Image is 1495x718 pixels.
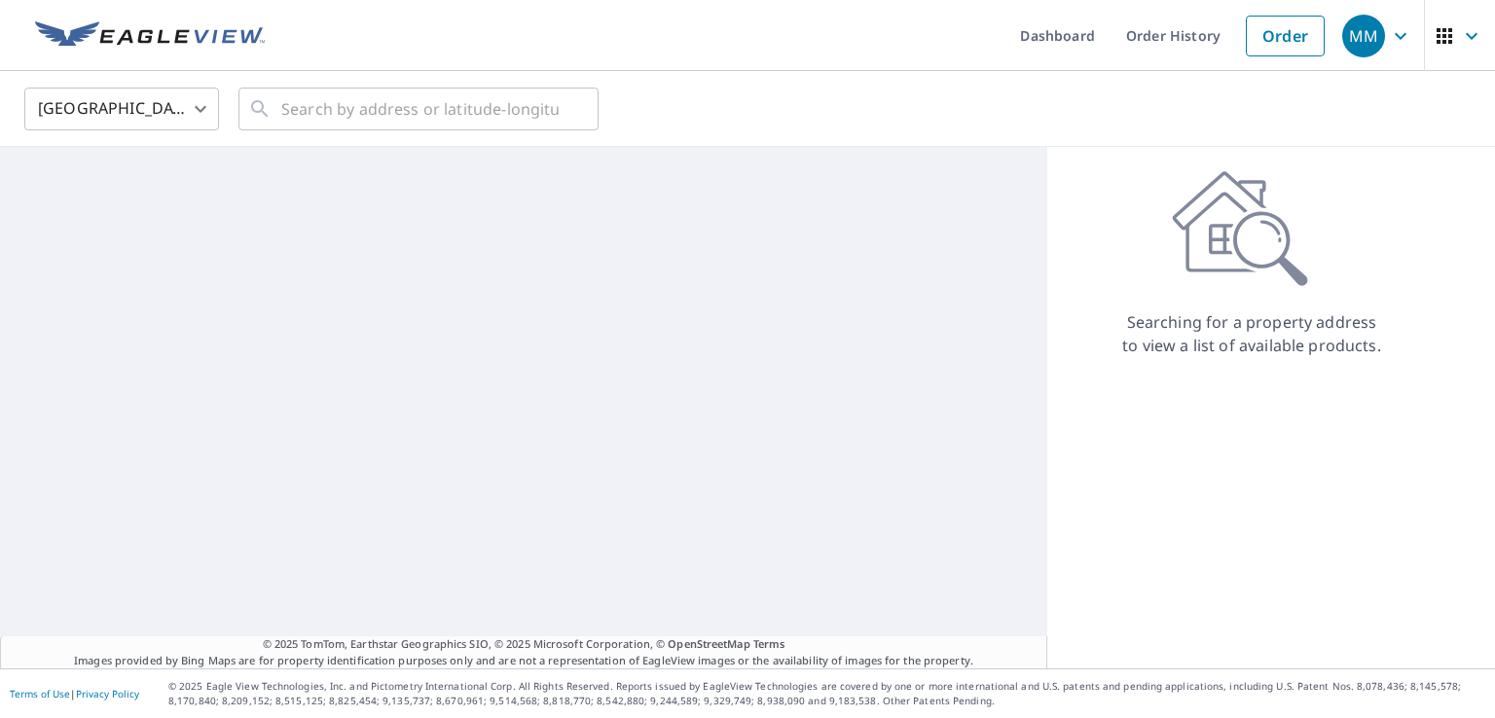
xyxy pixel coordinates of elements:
div: MM [1342,15,1385,57]
a: Terms of Use [10,687,70,700]
a: Privacy Policy [76,687,139,700]
a: OpenStreetMap [668,636,749,651]
img: EV Logo [35,21,265,51]
span: © 2025 TomTom, Earthstar Geographics SIO, © 2025 Microsoft Corporation, © [263,636,785,653]
a: Order [1246,16,1325,56]
a: Terms [753,636,785,651]
p: Searching for a property address to view a list of available products. [1121,310,1382,357]
input: Search by address or latitude-longitude [281,82,559,136]
div: [GEOGRAPHIC_DATA] [24,82,219,136]
p: | [10,688,139,700]
p: © 2025 Eagle View Technologies, Inc. and Pictometry International Corp. All Rights Reserved. Repo... [168,679,1485,708]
